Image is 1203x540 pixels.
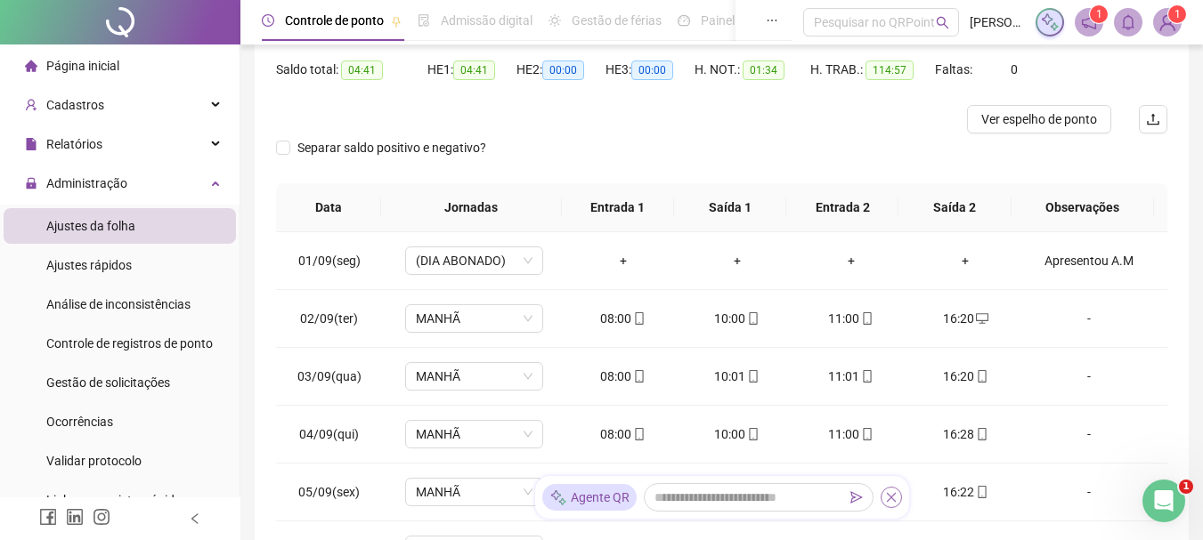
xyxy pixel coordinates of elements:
span: MANHÃ [416,479,532,505]
span: Gestão de solicitações [46,375,170,390]
span: mobile [859,370,874,383]
iframe: Intercom live chat [1142,480,1185,522]
div: - [1036,309,1142,328]
span: 04:41 [341,60,383,80]
div: 16:20 [923,309,1008,328]
span: dashboard [678,14,690,27]
img: sparkle-icon.fc2bf0ac1784a2077858766a79e2daf3.svg [1040,12,1060,32]
div: 08:00 [581,309,666,328]
th: Saída 2 [898,183,1011,232]
span: mobile [974,370,988,383]
span: Cadastros [46,98,104,112]
div: + [581,251,666,270]
span: Painel do DP [701,13,770,28]
span: user-add [25,99,37,111]
span: 00:00 [542,60,584,80]
span: Faltas: [935,62,975,77]
div: 16:28 [923,424,1008,444]
div: 10:01 [695,367,780,386]
span: Admissão digital [441,13,532,28]
span: [PERSON_NAME] [970,12,1025,32]
div: H. TRAB.: [810,60,935,80]
div: Agente QR [542,484,637,511]
span: close [885,491,898,504]
span: 01/09(seg) [298,254,361,268]
span: Página inicial [46,59,119,73]
div: 10:00 [695,309,780,328]
span: pushpin [391,16,402,27]
span: mobile [745,312,760,325]
span: ellipsis [766,14,778,27]
div: + [695,251,780,270]
div: - [1036,424,1142,444]
div: 11:00 [809,424,894,444]
span: 04:41 [453,60,495,80]
span: Observações [1026,197,1140,217]
div: 10:00 [695,424,780,444]
span: upload [1146,112,1160,126]
span: Controle de registros de ponto [46,336,213,351]
div: HE 1: [427,60,516,80]
th: Saída 1 [674,183,786,232]
span: desktop [974,312,988,325]
span: sun [549,14,561,27]
span: Análise de inconsistências [46,297,191,311]
span: (DIA ABONADO) [416,247,532,274]
span: 1 [1179,480,1193,494]
span: MANHÃ [416,363,532,390]
div: 16:20 [923,367,1008,386]
span: Administração [46,176,127,190]
span: mobile [631,428,646,440]
span: instagram [93,508,110,526]
span: MANHÃ [416,421,532,447]
th: Observações [1012,183,1154,232]
div: + [809,251,894,270]
span: Link para registro rápido [46,493,182,507]
div: 11:01 [809,367,894,386]
span: notification [1081,14,1097,30]
span: Controle de ponto [285,13,384,28]
sup: 1 [1090,5,1108,23]
th: Data [276,183,381,232]
span: lock [25,177,37,189]
span: 1 [1175,8,1181,20]
th: Entrada 1 [562,183,674,232]
div: Apresentou A.M [1036,251,1142,270]
div: 08:00 [581,367,666,386]
span: 01:34 [743,60,784,80]
span: mobile [631,312,646,325]
span: Gestão de férias [572,13,662,28]
span: 1 [1096,8,1102,20]
div: Saldo total: [276,60,427,80]
span: mobile [974,486,988,498]
span: 00:00 [631,60,673,80]
span: send [850,491,863,504]
div: HE 2: [516,60,606,80]
span: file-done [418,14,430,27]
img: 65288 [1154,9,1181,36]
span: 114:57 [866,60,914,80]
div: - [1036,367,1142,386]
span: 03/09(qua) [297,369,362,383]
span: mobile [631,370,646,383]
span: Separar saldo positivo e negativo? [290,138,493,157]
span: home [25,60,37,72]
div: H. NOT.: [695,60,810,80]
span: file [25,138,37,150]
th: Jornadas [381,183,562,232]
span: mobile [745,428,760,440]
div: 11:00 [809,309,894,328]
div: 08:00 [581,424,666,444]
span: bell [1120,14,1136,30]
span: Ajustes da folha [46,219,135,233]
span: mobile [974,428,988,440]
span: linkedin [66,508,84,526]
span: Ocorrências [46,415,113,429]
span: mobile [859,428,874,440]
span: Ajustes rápidos [46,258,132,272]
span: Validar protocolo [46,454,142,468]
div: 16:22 [923,482,1008,502]
span: mobile [745,370,760,383]
span: Relatórios [46,137,102,151]
th: Entrada 2 [786,183,898,232]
